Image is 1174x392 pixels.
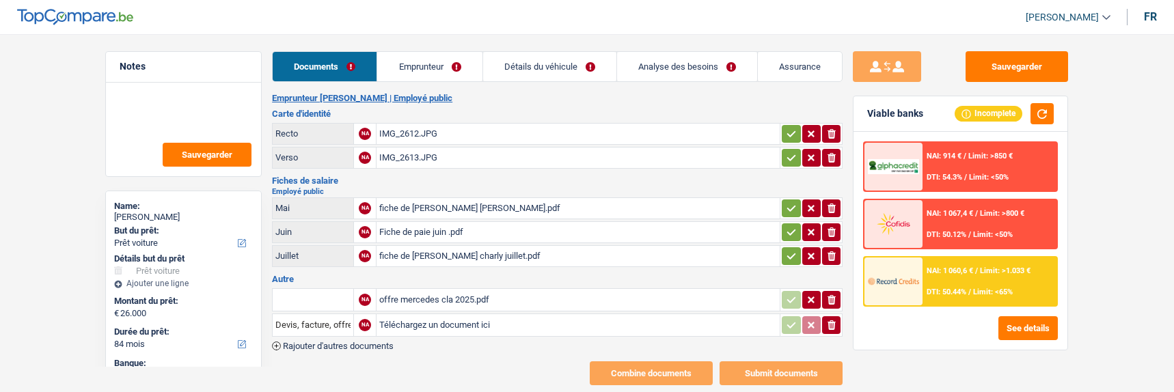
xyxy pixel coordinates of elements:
div: Name: [114,201,253,212]
button: Sauvegarder [966,51,1068,82]
span: Limit: >1.033 € [980,266,1030,275]
img: TopCompare Logo [17,9,133,25]
button: Rajouter d'autres documents [272,341,394,350]
h2: Emprunteur [PERSON_NAME] | Employé public [272,93,843,104]
div: IMG_2612.JPG [379,124,777,144]
label: Montant du prêt: [114,296,250,307]
span: € [114,308,119,319]
span: [PERSON_NAME] [1026,12,1099,23]
span: NAI: 914 € [927,152,961,160]
h3: Autre [272,275,843,283]
span: Limit: <65% [973,288,1013,296]
span: / [975,209,978,218]
div: offre mercedes cla 2025.pdf [379,290,777,310]
div: NA [359,226,371,238]
div: NA [359,152,371,164]
div: fr [1144,10,1157,23]
span: Sauvegarder [182,150,232,159]
div: NA [359,319,371,331]
span: / [964,152,966,160]
div: Recto [275,128,351,139]
h2: Employé public [272,188,843,195]
span: DTI: 54.3% [927,173,962,182]
div: Détails but du prêt [114,253,253,264]
div: [PERSON_NAME] [114,212,253,223]
a: Analyse des besoins [617,52,757,81]
div: Ajouter une ligne [114,279,253,288]
span: / [968,230,971,239]
h3: Carte d'identité [272,109,843,118]
h3: Fiches de salaire [272,176,843,185]
span: Limit: <50% [973,230,1013,239]
span: / [964,173,967,182]
button: Combine documents [590,361,713,385]
span: Rajouter d'autres documents [283,341,394,350]
div: NA [359,250,371,262]
div: NA [359,294,371,306]
a: Assurance [758,52,842,81]
img: AlphaCredit [868,159,918,175]
button: See details [998,316,1058,340]
span: NAI: 1 067,4 € [927,209,973,218]
div: Mai [275,203,351,213]
button: Sauvegarder [163,143,251,167]
a: Emprunteur [377,52,482,81]
span: Limit: <50% [969,173,1009,182]
a: Détails du véhicule [483,52,616,81]
span: / [975,266,978,275]
div: Juillet [275,251,351,261]
div: fiche de [PERSON_NAME] charly juillet.pdf [379,246,777,266]
a: Documents [273,52,377,81]
img: Cofidis [868,211,918,236]
span: Limit: >800 € [980,209,1024,218]
div: Fiche de paie juin .pdf [379,222,777,242]
div: IMG_2613.JPG [379,148,777,168]
span: / [968,288,971,296]
div: NA [359,128,371,140]
button: Submit documents [720,361,843,385]
img: Record Credits [868,268,918,294]
span: DTI: 50.12% [927,230,966,239]
label: But du prêt: [114,225,250,236]
div: Juin [275,227,351,237]
span: DTI: 50.44% [927,288,966,296]
span: Limit: >850 € [968,152,1013,160]
div: fiche de [PERSON_NAME] [PERSON_NAME].pdf [379,198,777,219]
label: Banque: [114,358,250,369]
label: Durée du prêt: [114,326,250,337]
span: NAI: 1 060,6 € [927,266,973,275]
div: Viable banks [867,108,923,120]
div: Incomplete [955,106,1022,121]
a: [PERSON_NAME] [1015,6,1110,29]
div: Verso [275,152,351,163]
h5: Notes [120,61,247,72]
div: NA [359,202,371,214]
